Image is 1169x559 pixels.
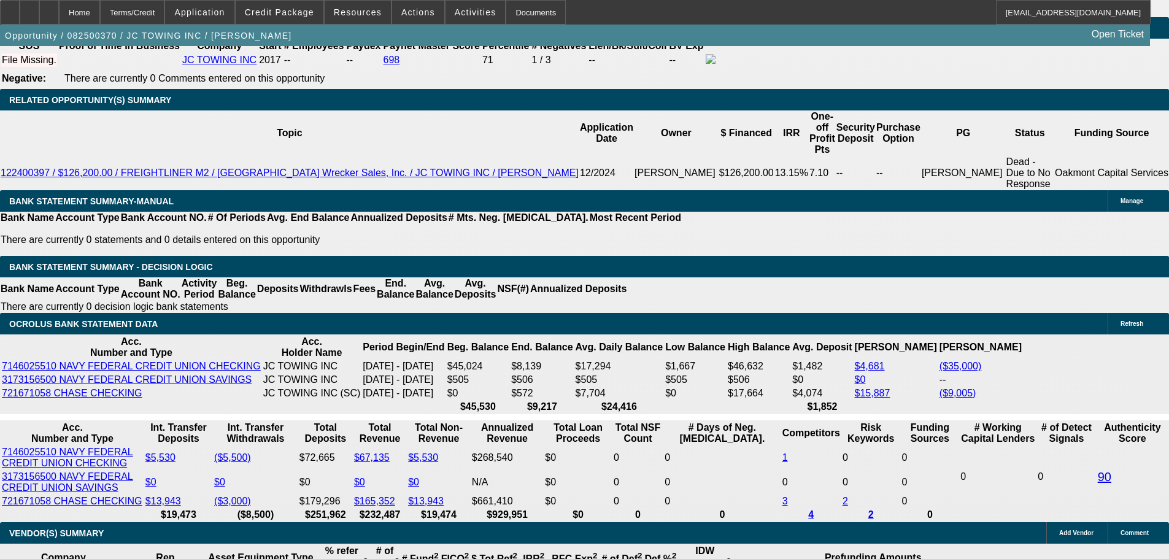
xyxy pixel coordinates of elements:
span: Comment [1121,530,1149,536]
th: # Mts. Neg. [MEDICAL_DATA]. [448,212,589,224]
span: Credit Package [245,7,314,17]
th: # Days of Neg. [MEDICAL_DATA]. [664,422,781,445]
th: [PERSON_NAME] [939,336,1022,359]
a: $0 [214,477,225,487]
td: JC TOWING INC [263,360,361,372]
a: $5,530 [408,452,438,463]
a: 721671058 CHASE CHECKING [2,388,142,398]
button: Actions [392,1,444,24]
th: Avg. Deposits [454,277,497,301]
th: $929,951 [471,509,543,521]
button: Resources [325,1,391,24]
th: Int. Transfer Deposits [145,422,212,445]
td: $0 [544,471,612,494]
span: Application [174,7,225,17]
a: $0 [855,374,866,385]
td: [PERSON_NAME] [921,156,1006,190]
b: Negative: [2,73,46,83]
span: Activities [455,7,496,17]
a: $0 [354,477,365,487]
td: $7,704 [575,387,664,399]
td: -- [345,53,381,67]
th: Total Revenue [353,422,406,445]
a: ($3,000) [214,496,251,506]
span: Resources [334,7,382,17]
th: PG [921,110,1006,156]
th: Fees [353,277,376,301]
td: $1,482 [792,360,852,372]
th: Total Deposits [299,422,352,445]
div: $661,410 [472,496,542,507]
th: Application Date [579,110,634,156]
th: Authenticity Score [1097,422,1168,445]
th: Purchase Option [876,110,921,156]
td: 13.15% [774,156,809,190]
th: IRR [774,110,809,156]
th: Deposits [257,277,299,301]
a: $15,887 [855,388,890,398]
td: 0 [782,471,841,494]
th: $0 [544,509,612,521]
a: $67,135 [354,452,390,463]
td: Oakmont Capital Services [1054,156,1169,190]
td: 0 [901,446,959,469]
th: 0 [664,509,781,521]
th: Low Balance [665,336,726,359]
a: 3173156500 NAVY FEDERAL CREDIT UNION SAVINGS [2,374,252,385]
a: 4 [808,509,814,520]
th: End. Balance [376,277,415,301]
a: ($9,005) [939,388,976,398]
th: Acc. Number and Type [1,422,144,445]
th: End. Balance [511,336,573,359]
td: 0 [1037,446,1095,507]
th: Owner [634,110,719,156]
td: JC TOWING INC (SC) [263,387,361,399]
a: 90 [1098,470,1111,484]
a: $165,352 [354,496,395,506]
th: Security Deposit [836,110,876,156]
td: -- [939,374,1022,386]
div: File Missing. [2,55,56,66]
th: $232,487 [353,509,406,521]
th: One-off Profit Pts [809,110,836,156]
td: $0 [792,374,852,386]
th: $45,530 [447,401,509,413]
td: [DATE] - [DATE] [362,374,445,386]
th: Avg. Balance [415,277,453,301]
td: 0 [901,471,959,494]
a: $0 [145,477,156,487]
td: $505 [665,374,726,386]
a: 122400397 / $126,200.00 / FREIGHTLINER M2 / [GEOGRAPHIC_DATA] Wrecker Sales, Inc. / JC TOWING INC... [1,168,579,178]
td: $126,200.00 [719,156,774,190]
button: Activities [446,1,506,24]
a: $13,943 [408,496,444,506]
th: Sum of the Total NSF Count and Total Overdraft Fee Count from Ocrolus [613,422,663,445]
td: 0 [613,495,663,507]
td: -- [668,53,704,67]
td: $1,667 [665,360,726,372]
th: Int. Transfer Withdrawals [214,422,298,445]
td: 7.10 [809,156,836,190]
span: There are currently 0 Comments entered on this opportunity [64,73,325,83]
th: Withdrawls [299,277,352,301]
td: $17,664 [727,387,790,399]
td: -- [876,156,921,190]
td: $506 [511,374,573,386]
td: $0 [447,387,509,399]
td: -- [588,53,667,67]
th: Most Recent Period [589,212,682,224]
span: 0 [960,471,966,482]
a: 3173156500 NAVY FEDERAL CREDIT UNION SAVINGS [2,471,133,493]
a: 7146025510 NAVY FEDERAL CREDIT UNION CHECKING [2,447,133,468]
p: There are currently 0 statements and 0 details entered on this opportunity [1,234,681,245]
td: [DATE] - [DATE] [362,387,445,399]
a: 721671058 CHASE CHECKING [2,496,142,506]
div: $268,540 [472,452,542,463]
th: Bank Account NO. [120,277,181,301]
span: Bank Statement Summary - Decision Logic [9,262,213,272]
td: $0 [544,495,612,507]
th: # Of Periods [207,212,266,224]
td: $17,294 [575,360,664,372]
td: 0 [901,495,959,507]
a: $5,530 [145,452,176,463]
